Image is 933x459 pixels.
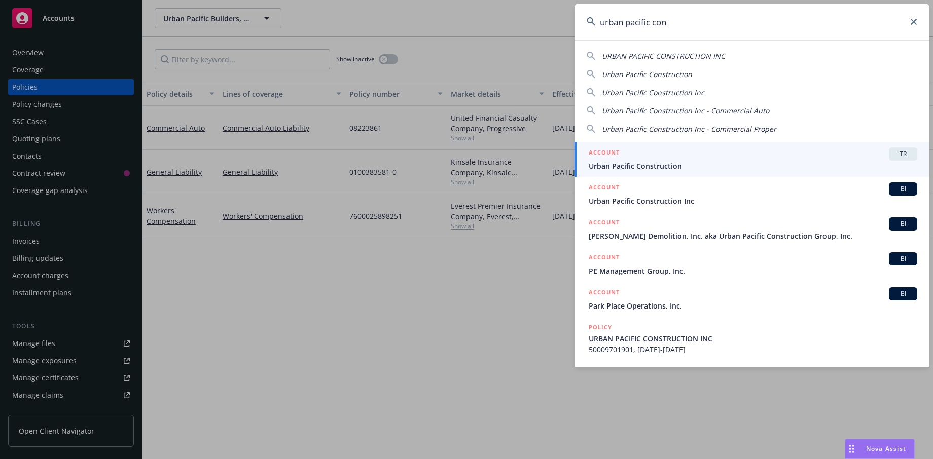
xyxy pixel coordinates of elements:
[893,289,913,298] span: BI
[589,252,620,264] h5: ACCOUNT
[893,184,913,194] span: BI
[866,444,906,453] span: Nova Assist
[893,219,913,228] span: BI
[589,161,917,171] span: Urban Pacific Construction
[589,366,612,376] h5: POLICY
[589,231,917,241] span: [PERSON_NAME] Demolition, Inc. aka Urban Pacific Construction Group, Inc.
[589,217,620,230] h5: ACCOUNT
[575,212,929,247] a: ACCOUNTBI[PERSON_NAME] Demolition, Inc. aka Urban Pacific Construction Group, Inc.
[893,254,913,263] span: BI
[575,247,929,282] a: ACCOUNTBIPE Management Group, Inc.
[602,88,704,97] span: Urban Pacific Construction Inc
[845,439,858,458] div: Drag to move
[589,196,917,206] span: Urban Pacific Construction Inc
[602,106,769,116] span: Urban Pacific Construction Inc - Commercial Auto
[893,149,913,159] span: TR
[575,317,929,360] a: POLICYURBAN PACIFIC CONSTRUCTION INC50009701901, [DATE]-[DATE]
[589,344,917,355] span: 50009701901, [DATE]-[DATE]
[575,177,929,212] a: ACCOUNTBIUrban Pacific Construction Inc
[602,51,725,61] span: URBAN PACIFIC CONSTRUCTION INC
[575,142,929,177] a: ACCOUNTTRUrban Pacific Construction
[602,69,692,79] span: Urban Pacific Construction
[589,300,917,311] span: Park Place Operations, Inc.
[602,124,776,134] span: Urban Pacific Construction Inc - Commercial Proper
[575,4,929,40] input: Search...
[589,265,917,276] span: PE Management Group, Inc.
[575,360,929,404] a: POLICY
[589,322,612,332] h5: POLICY
[589,287,620,299] h5: ACCOUNT
[845,439,915,459] button: Nova Assist
[589,182,620,195] h5: ACCOUNT
[589,147,620,160] h5: ACCOUNT
[589,333,917,344] span: URBAN PACIFIC CONSTRUCTION INC
[575,282,929,317] a: ACCOUNTBIPark Place Operations, Inc.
